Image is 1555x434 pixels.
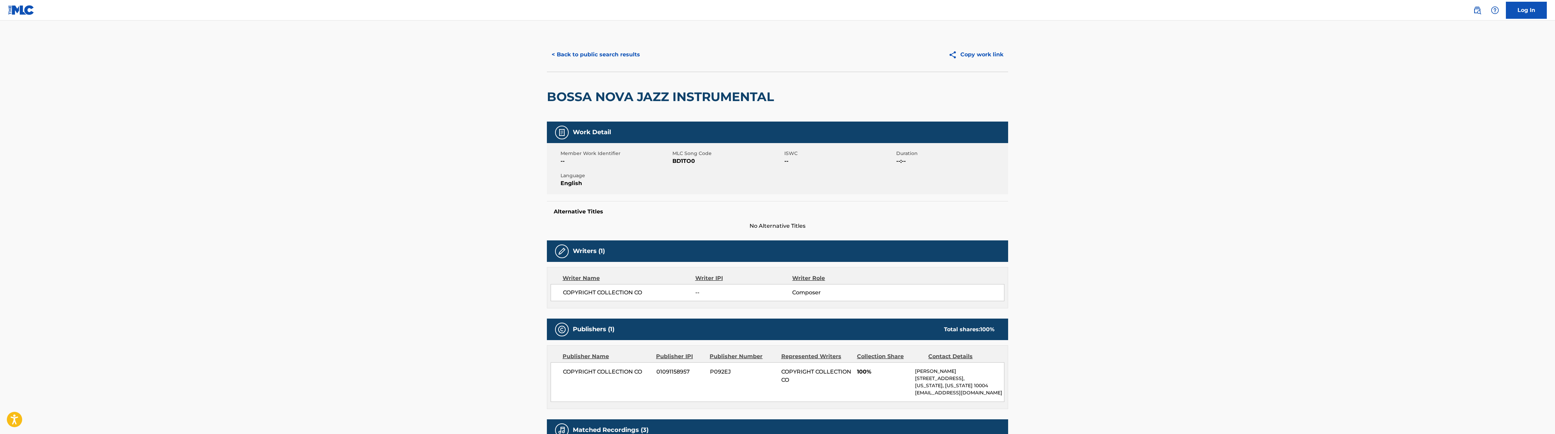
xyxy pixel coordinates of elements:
[547,46,645,63] button: < Back to public search results
[573,426,649,434] h5: Matched Recordings (3)
[547,222,1008,230] span: No Alternative Titles
[558,247,566,255] img: Writers
[563,352,651,361] div: Publisher Name
[857,368,910,376] span: 100%
[928,352,994,361] div: Contact Details
[915,382,1004,389] p: [US_STATE], [US_STATE] 10004
[948,51,960,59] img: Copy work link
[1506,2,1547,19] a: Log In
[563,274,695,282] div: Writer Name
[915,389,1004,396] p: [EMAIL_ADDRESS][DOMAIN_NAME]
[573,128,611,136] h5: Work Detail
[944,325,994,334] div: Total shares:
[1473,6,1481,14] img: search
[710,368,776,376] span: P092EJ
[573,325,614,333] h5: Publishers (1)
[558,128,566,137] img: Work Detail
[558,325,566,334] img: Publishers
[1470,3,1484,17] a: Public Search
[695,274,793,282] div: Writer IPI
[561,172,671,179] span: Language
[563,289,695,297] span: COPYRIGHT COLLECTION CO
[781,368,851,383] span: COPYRIGHT COLLECTION CO
[781,352,852,361] div: Represented Writers
[554,208,1001,215] h5: Alternative Titles
[563,368,651,376] span: COPYRIGHT COLLECTION CO
[915,368,1004,375] p: [PERSON_NAME]
[573,247,605,255] h5: Writers (1)
[695,289,792,297] span: --
[672,157,783,165] span: BD1TO0
[561,150,671,157] span: Member Work Identifier
[656,352,704,361] div: Publisher IPI
[896,157,1006,165] span: --:--
[672,150,783,157] span: MLC Song Code
[561,157,671,165] span: --
[784,157,895,165] span: --
[1488,3,1502,17] div: Help
[710,352,776,361] div: Publisher Number
[784,150,895,157] span: ISWC
[547,89,777,104] h2: BOSSA NOVA JAZZ INSTRUMENTAL
[656,368,705,376] span: 01091158957
[896,150,1006,157] span: Duration
[792,274,881,282] div: Writer Role
[980,326,994,333] span: 100 %
[1491,6,1499,14] img: help
[857,352,923,361] div: Collection Share
[792,289,881,297] span: Composer
[915,375,1004,382] p: [STREET_ADDRESS],
[561,179,671,187] span: English
[8,5,34,15] img: MLC Logo
[944,46,1008,63] button: Copy work link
